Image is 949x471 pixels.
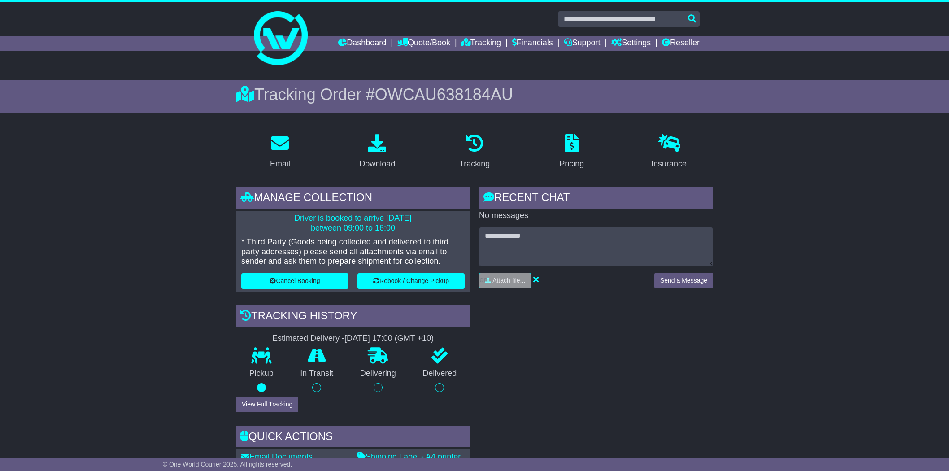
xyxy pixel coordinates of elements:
div: Tracking history [236,305,470,329]
button: Send a Message [654,273,713,288]
div: Download [359,158,395,170]
div: Estimated Delivery - [236,334,470,344]
a: Quote/Book [397,36,450,51]
a: Reseller [662,36,700,51]
p: Driver is booked to arrive [DATE] between 09:00 to 16:00 [241,214,465,233]
div: Insurance [651,158,687,170]
a: Dashboard [338,36,386,51]
a: Shipping Label - A4 printer [357,452,461,461]
a: Email Documents [241,452,313,461]
div: RECENT CHAT [479,187,713,211]
div: Tracking Order # [236,85,713,104]
p: * Third Party (Goods being collected and delivered to third party addresses) please send all atta... [241,237,465,266]
p: Delivering [347,369,409,379]
a: Email [264,131,296,173]
a: Download [353,131,401,173]
div: Tracking [459,158,490,170]
span: OWCAU638184AU [375,85,513,104]
div: Email [270,158,290,170]
div: Manage collection [236,187,470,211]
div: [DATE] 17:00 (GMT +10) [344,334,434,344]
a: Support [564,36,600,51]
span: © One World Courier 2025. All rights reserved. [163,461,292,468]
p: Delivered [409,369,470,379]
a: Financials [512,36,553,51]
div: Pricing [559,158,584,170]
button: View Full Tracking [236,397,298,412]
p: Pickup [236,369,287,379]
a: Pricing [553,131,590,173]
a: Settings [611,36,651,51]
p: No messages [479,211,713,221]
a: Tracking [453,131,496,173]
p: In Transit [287,369,347,379]
a: Insurance [645,131,692,173]
button: Cancel Booking [241,273,348,289]
a: Tracking [461,36,501,51]
div: Quick Actions [236,426,470,450]
button: Rebook / Change Pickup [357,273,465,289]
